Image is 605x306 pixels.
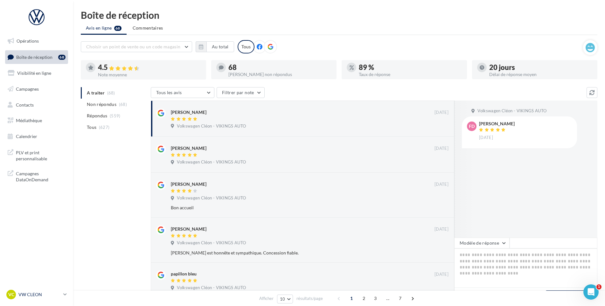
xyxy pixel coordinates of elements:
p: VW CLEON [18,291,61,298]
div: [PERSON_NAME] [171,145,206,151]
span: [DATE] [435,182,449,187]
button: Au total [196,41,234,52]
div: [PERSON_NAME] [479,122,515,126]
div: [PERSON_NAME] [171,109,206,115]
div: [PERSON_NAME] [171,226,206,232]
div: 68 [58,55,66,60]
div: 4.5 [98,64,201,71]
div: papillon bleu [171,271,197,277]
a: Médiathèque [4,114,69,127]
span: [DATE] [435,272,449,277]
iframe: Intercom live chat [583,284,599,300]
div: Bon accueil [171,205,407,211]
span: Volkswagen Cléon - VIKINGS AUTO [177,159,246,165]
button: Tous les avis [151,87,214,98]
button: Choisir un point de vente ou un code magasin [81,41,192,52]
a: PLV et print personnalisable [4,146,69,164]
a: Contacts [4,98,69,112]
span: Afficher [259,296,274,302]
span: Médiathèque [16,118,42,123]
span: [DATE] [435,110,449,115]
span: (559) [110,113,121,118]
span: 7 [395,293,405,303]
span: Opérations [17,38,39,44]
span: Calendrier [16,134,37,139]
span: (627) [99,125,110,130]
span: Campagnes DataOnDemand [16,169,66,183]
div: Taux de réponse [359,72,462,77]
span: 1 [596,284,602,289]
div: Boîte de réception [81,10,597,20]
span: Fd [469,123,475,129]
span: Volkswagen Cléon - VIKINGS AUTO [177,240,246,246]
span: Choisir un point de vente ou un code magasin [86,44,180,49]
button: Filtrer par note [217,87,265,98]
a: Visibilité en ligne [4,66,69,80]
span: Volkswagen Cléon - VIKINGS AUTO [177,123,246,129]
button: Modèle de réponse [454,238,510,248]
span: 10 [280,296,285,302]
span: Volkswagen Cléon - VIKINGS AUTO [477,108,546,114]
span: Boîte de réception [16,54,52,59]
span: [DATE] [435,146,449,151]
div: Note moyenne [98,73,201,77]
div: Tous [238,40,254,53]
div: 89 % [359,64,462,71]
span: Répondus [87,113,108,119]
span: (68) [119,102,127,107]
div: 68 [228,64,331,71]
span: Volkswagen Cléon - VIKINGS AUTO [177,195,246,201]
span: Tous les avis [156,90,182,95]
a: VC VW CLEON [5,289,68,301]
span: Tous [87,124,96,130]
span: résultats/page [296,296,323,302]
span: Visibilité en ligne [17,70,51,76]
span: Volkswagen Cléon - VIKINGS AUTO [177,285,246,291]
a: Campagnes [4,82,69,96]
span: Commentaires [133,25,163,31]
div: Délai de réponse moyen [489,72,592,77]
span: 3 [370,293,380,303]
div: [PERSON_NAME] est honnête et sympathique. Concession fiable. [171,250,407,256]
div: [PERSON_NAME] non répondus [228,72,331,77]
button: Au total [206,41,234,52]
a: Boîte de réception68 [4,50,69,64]
span: Contacts [16,102,34,107]
a: Campagnes DataOnDemand [4,167,69,185]
span: 2 [359,293,369,303]
span: Non répondus [87,101,116,108]
span: 1 [346,293,357,303]
a: Opérations [4,34,69,48]
span: ... [383,293,393,303]
a: Calendrier [4,130,69,143]
span: [DATE] [435,226,449,232]
button: 10 [277,295,293,303]
div: [PERSON_NAME] [171,181,206,187]
span: [DATE] [479,135,493,141]
span: PLV et print personnalisable [16,148,66,162]
span: Campagnes [16,86,39,92]
span: VC [8,291,14,298]
div: 20 jours [489,64,592,71]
